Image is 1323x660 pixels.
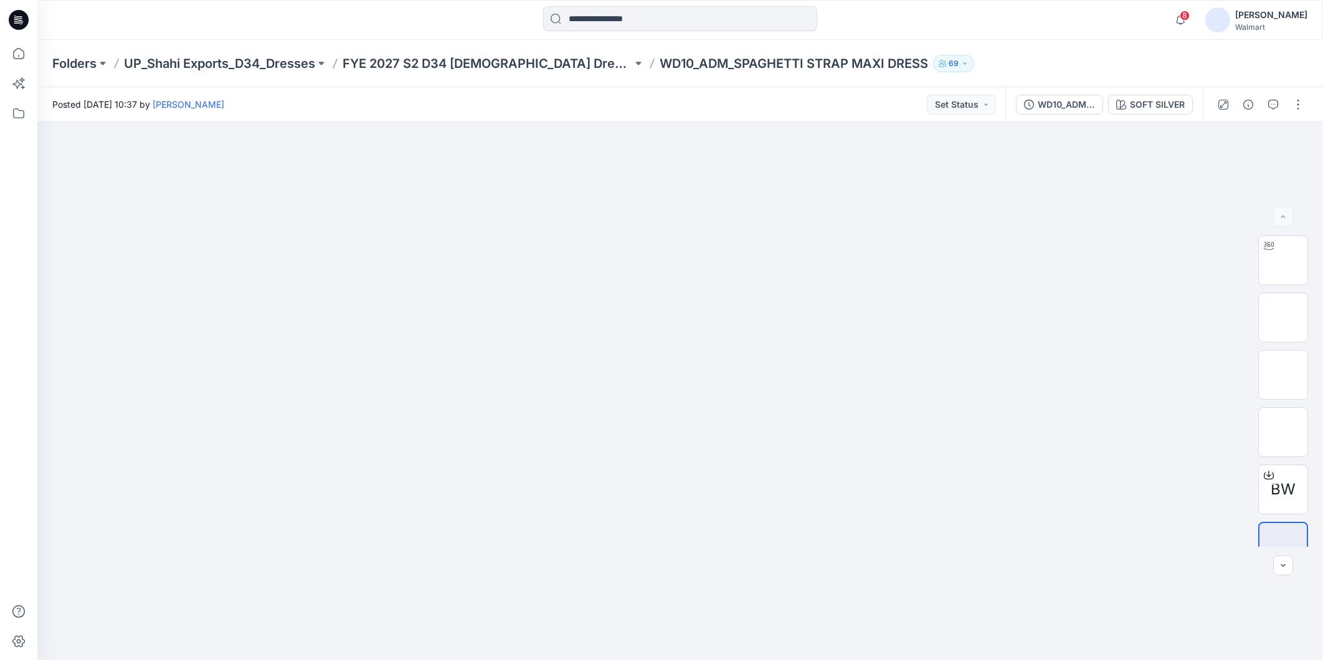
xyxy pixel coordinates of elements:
p: WD10_ADM_SPAGHETTI STRAP MAXI DRESS [660,55,928,72]
button: 69 [933,55,974,72]
div: WD10_ADM_SPAGHETTI STRAP MAXI DRESS [1038,98,1095,111]
button: WD10_ADM_SPAGHETTI STRAP MAXI DRESS [1016,95,1103,115]
button: SOFT SILVER [1108,95,1193,115]
img: avatar [1205,7,1230,32]
div: Walmart [1235,22,1307,32]
div: [PERSON_NAME] [1235,7,1307,22]
button: Details [1238,95,1258,115]
a: Folders [52,55,97,72]
p: 69 [949,57,959,70]
a: FYE 2027 S2 D34 [DEMOGRAPHIC_DATA] Dresses - Shahi [343,55,632,72]
span: Posted [DATE] 10:37 by [52,98,224,111]
a: UP_Shahi Exports_D34_Dresses [124,55,315,72]
span: 8 [1180,11,1190,21]
span: BW [1271,478,1296,501]
div: SOFT SILVER [1130,98,1185,111]
a: [PERSON_NAME] [153,99,224,110]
